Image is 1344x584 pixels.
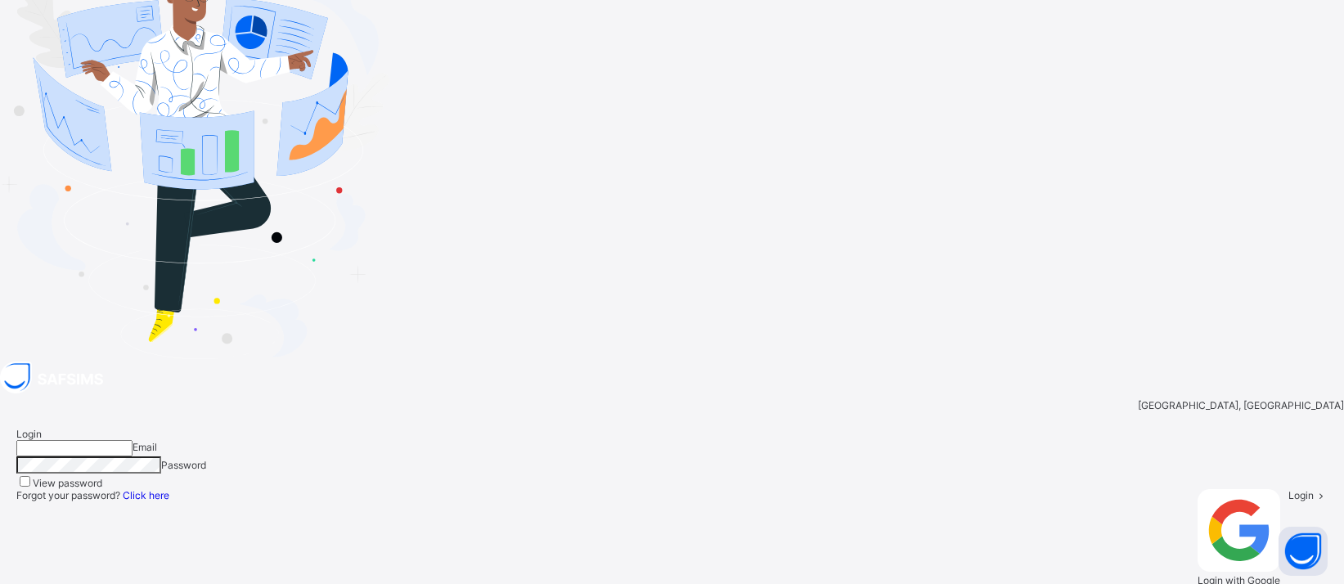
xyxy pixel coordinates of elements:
img: google.396cfc9801f0270233282035f929180a.svg [1198,489,1280,572]
a: Click here [123,489,169,501]
button: Open asap [1279,527,1328,576]
span: Password [161,459,206,471]
span: Login [16,428,42,440]
label: View password [33,477,102,489]
span: Login [1288,489,1314,501]
span: Forgot your password? [16,489,169,501]
span: Email [133,441,157,453]
span: [GEOGRAPHIC_DATA], [GEOGRAPHIC_DATA] [1138,399,1344,411]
